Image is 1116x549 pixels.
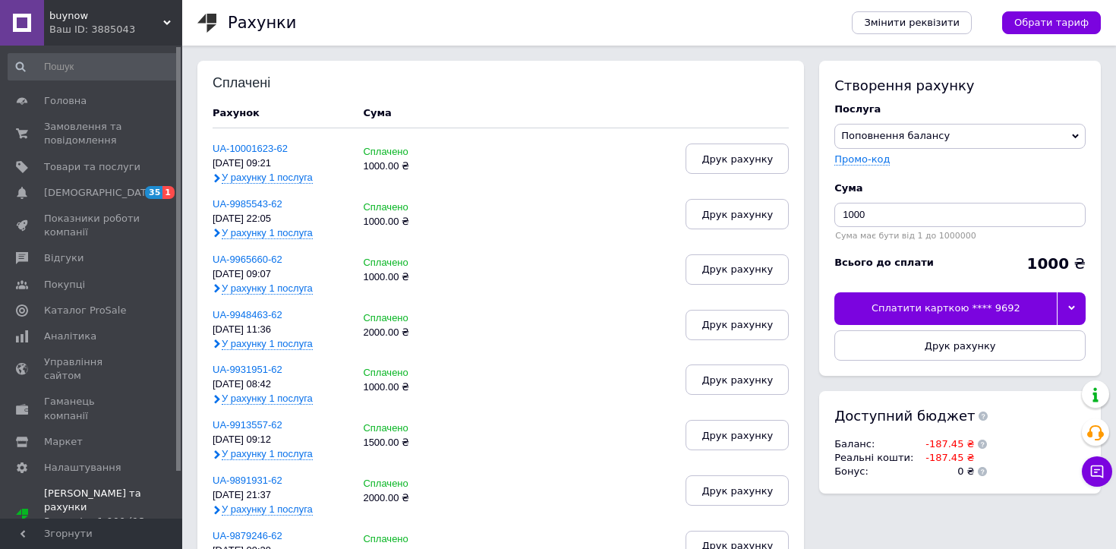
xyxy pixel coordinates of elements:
[686,420,789,450] button: Друк рахунку
[213,530,282,541] a: UA-9879246-62
[686,254,789,285] button: Друк рахунку
[44,515,182,542] div: Prom мікс 1 000 (13 місяців)
[834,181,1086,195] div: Cума
[834,153,890,165] label: Промо-код
[44,355,140,383] span: Управління сайтом
[363,202,455,213] div: Сплачено
[701,374,773,386] span: Друк рахунку
[213,76,312,91] div: Сплачені
[834,203,1086,227] input: Введіть суму
[8,53,179,80] input: Пошук
[834,292,1057,324] div: Сплатити карткою **** 9692
[918,437,975,451] td: -187.45 ₴
[49,23,182,36] div: Ваш ID: 3885043
[49,9,163,23] span: buynow
[213,143,288,154] a: UA-10001623-62
[864,16,960,30] span: Змінити реквізити
[701,153,773,165] span: Друк рахунку
[834,451,917,465] td: Реальні кошти :
[44,278,85,292] span: Покупці
[852,11,972,34] a: Змінити реквізити
[363,216,455,228] div: 1000.00 ₴
[363,368,455,379] div: Сплачено
[222,282,313,295] span: У рахунку 1 послуга
[213,106,348,120] div: Рахунок
[834,465,917,478] td: Бонус :
[701,263,773,275] span: Друк рахунку
[44,304,126,317] span: Каталог ProSale
[363,272,455,283] div: 1000.00 ₴
[363,257,455,269] div: Сплачено
[363,382,455,393] div: 1000.00 ₴
[222,172,313,184] span: У рахунку 1 послуга
[363,147,455,158] div: Сплачено
[44,461,121,475] span: Налаштування
[1026,254,1069,273] b: 1000
[363,327,455,339] div: 2000.00 ₴
[1002,11,1101,34] a: Обрати тариф
[834,406,975,425] span: Доступний бюджет
[834,256,934,270] div: Всього до сплати
[222,393,313,405] span: У рахунку 1 послуга
[44,330,96,343] span: Аналітика
[213,379,348,390] div: [DATE] 08:42
[925,340,996,352] span: Друк рахунку
[222,338,313,350] span: У рахунку 1 послуга
[363,478,455,490] div: Сплачено
[1082,456,1112,487] button: Чат з покупцем
[363,437,455,449] div: 1500.00 ₴
[44,160,140,174] span: Товари та послуги
[213,254,282,265] a: UA-9965660-62
[44,186,156,200] span: [DEMOGRAPHIC_DATA]
[686,199,789,229] button: Друк рахунку
[701,430,773,441] span: Друк рахунку
[834,330,1086,361] button: Друк рахунку
[701,485,773,497] span: Друк рахунку
[213,419,282,431] a: UA-9913557-62
[213,475,282,486] a: UA-9891931-62
[213,490,348,501] div: [DATE] 21:37
[918,451,975,465] td: -187.45 ₴
[834,231,1086,241] div: Сума має бути від 1 до 1000000
[213,309,282,320] a: UA-9948463-62
[1014,16,1089,30] span: Обрати тариф
[44,487,182,542] span: [PERSON_NAME] та рахунки
[222,227,313,239] span: У рахунку 1 послуга
[145,186,162,199] span: 35
[44,395,140,422] span: Гаманець компанії
[44,120,140,147] span: Замовлення та повідомлення
[222,503,313,516] span: У рахунку 1 послуга
[44,251,84,265] span: Відгуки
[363,534,455,545] div: Сплачено
[1026,256,1086,271] div: ₴
[363,106,391,120] div: Cума
[44,435,83,449] span: Маркет
[363,313,455,324] div: Сплачено
[701,319,773,330] span: Друк рахунку
[841,130,950,141] span: Поповнення балансу
[686,310,789,340] button: Друк рахунку
[213,269,348,280] div: [DATE] 09:07
[701,209,773,220] span: Друк рахунку
[213,198,282,210] a: UA-9985543-62
[686,475,789,506] button: Друк рахунку
[686,364,789,395] button: Друк рахунку
[213,434,348,446] div: [DATE] 09:12
[213,158,348,169] div: [DATE] 09:21
[222,448,313,460] span: У рахунку 1 послуга
[44,94,87,108] span: Головна
[213,213,348,225] div: [DATE] 22:05
[834,103,1086,116] div: Послуга
[834,437,917,451] td: Баланс :
[363,423,455,434] div: Сплачено
[834,76,1086,95] div: Створення рахунку
[363,493,455,504] div: 2000.00 ₴
[918,465,975,478] td: 0 ₴
[363,161,455,172] div: 1000.00 ₴
[213,364,282,375] a: UA-9931951-62
[228,14,296,32] h1: Рахунки
[686,144,789,174] button: Друк рахунку
[213,324,348,336] div: [DATE] 11:36
[44,212,140,239] span: Показники роботи компанії
[162,186,175,199] span: 1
